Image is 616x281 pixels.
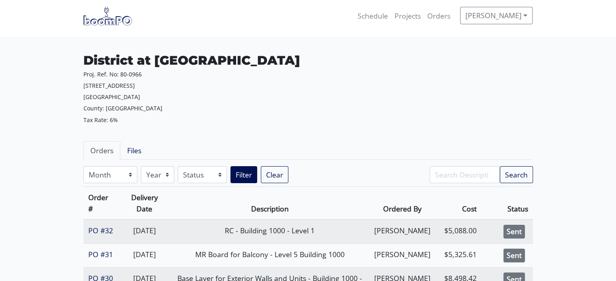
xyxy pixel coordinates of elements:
button: Filter [230,166,257,183]
th: Description [171,187,369,220]
small: County: [GEOGRAPHIC_DATA] [83,104,162,112]
button: Search [500,166,533,183]
small: Proj. Ref. No: 80-0966 [83,70,142,78]
td: [DATE] [118,243,170,267]
td: $5,088.00 [435,220,481,243]
a: PO #32 [88,226,113,235]
th: Status [481,187,533,220]
input: Search [430,166,500,183]
th: Order # [83,187,119,220]
a: Clear [261,166,288,183]
a: PO #31 [88,249,113,259]
a: [PERSON_NAME] [460,7,533,24]
td: [PERSON_NAME] [369,243,435,267]
td: [DATE] [118,220,170,243]
a: Projects [391,7,424,25]
img: boomPO [83,6,132,25]
div: Sent [503,249,525,262]
a: Files [120,141,148,160]
div: Sent [503,225,525,239]
td: RC - Building 1000 - Level 1 [171,220,369,243]
td: $5,325.61 [435,243,481,267]
small: [STREET_ADDRESS] [83,82,135,89]
small: [GEOGRAPHIC_DATA] [83,93,140,101]
a: Orders [424,7,454,25]
td: [PERSON_NAME] [369,220,435,243]
td: MR Board for Balcony - Level 5 Building 1000 [171,243,369,267]
a: Schedule [354,7,391,25]
th: Delivery Date [118,187,170,220]
a: Orders [83,141,120,160]
small: Tax Rate: 6% [83,116,118,124]
th: Ordered By [369,187,435,220]
h3: District at [GEOGRAPHIC_DATA] [83,53,302,68]
th: Cost [435,187,481,220]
